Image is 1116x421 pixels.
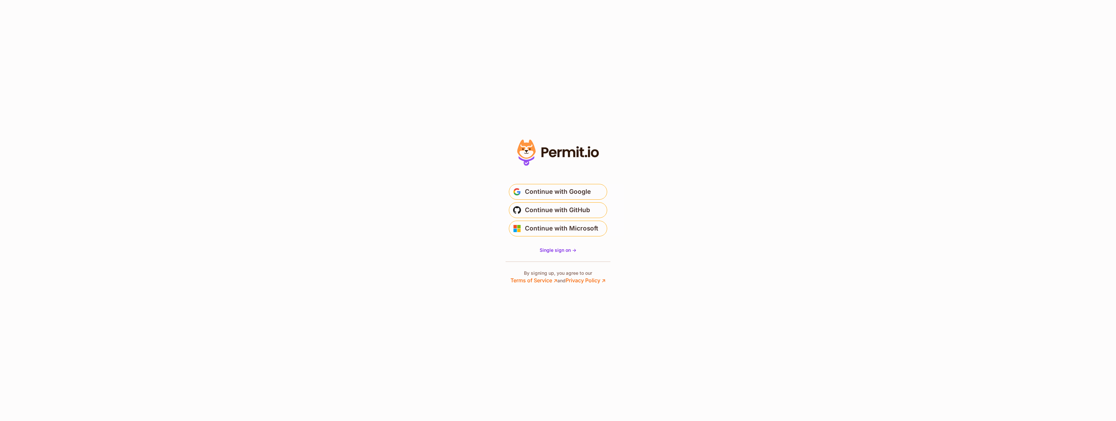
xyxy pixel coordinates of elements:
[566,277,606,284] a: Privacy Policy ↗
[510,277,557,284] a: Terms of Service ↗
[525,223,598,234] span: Continue with Microsoft
[510,270,606,284] p: By signing up, you agree to our and
[509,202,607,218] button: Continue with GitHub
[509,221,607,236] button: Continue with Microsoft
[540,247,576,253] a: Single sign on ->
[509,184,607,200] button: Continue with Google
[525,205,590,215] span: Continue with GitHub
[525,187,591,197] span: Continue with Google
